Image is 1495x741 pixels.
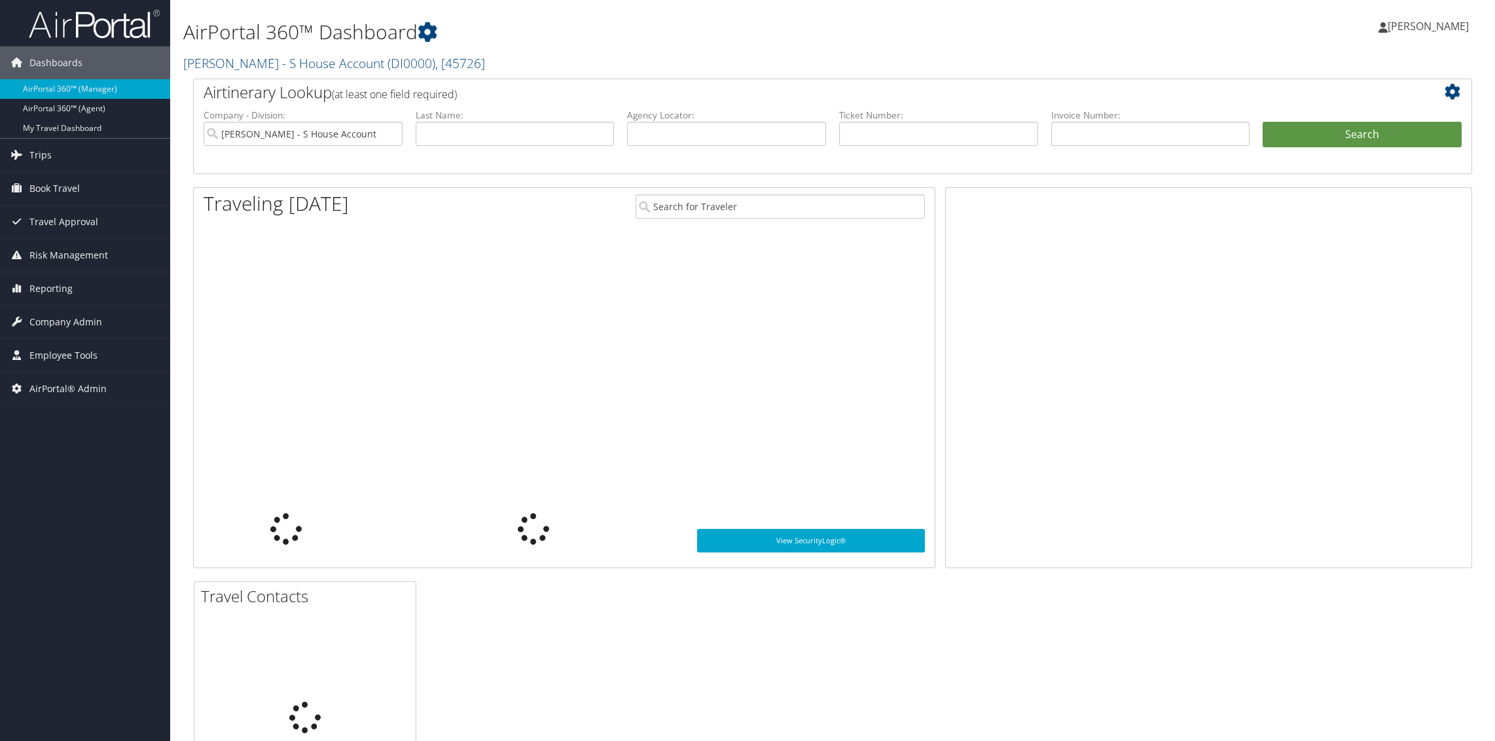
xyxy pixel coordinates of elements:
span: ( DI0000 ) [387,54,435,72]
span: (at least one field required) [332,87,457,101]
h1: Traveling [DATE] [204,190,349,217]
h2: Airtinerary Lookup [204,81,1355,103]
span: Trips [29,139,52,172]
span: Book Travel [29,172,80,205]
label: Last Name: [416,109,615,122]
span: , [ 45726 ] [435,54,485,72]
label: Agency Locator: [627,109,826,122]
a: View SecurityLogic® [697,529,924,552]
label: Company - Division: [204,109,403,122]
img: airportal-logo.png [29,9,160,39]
span: AirPortal® Admin [29,372,107,405]
span: Company Admin [29,306,102,338]
input: Search for Traveler [636,194,924,219]
span: Travel Approval [29,206,98,238]
span: Risk Management [29,239,108,272]
label: Invoice Number: [1051,109,1250,122]
span: Employee Tools [29,339,98,372]
span: Dashboards [29,46,82,79]
a: [PERSON_NAME] - S House Account [183,54,485,72]
span: Reporting [29,272,73,305]
button: Search [1263,122,1462,148]
a: [PERSON_NAME] [1378,7,1482,46]
span: [PERSON_NAME] [1388,19,1469,33]
h2: Travel Contacts [201,585,416,607]
label: Ticket Number: [839,109,1038,122]
h1: AirPortal 360™ Dashboard [183,18,1049,46]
